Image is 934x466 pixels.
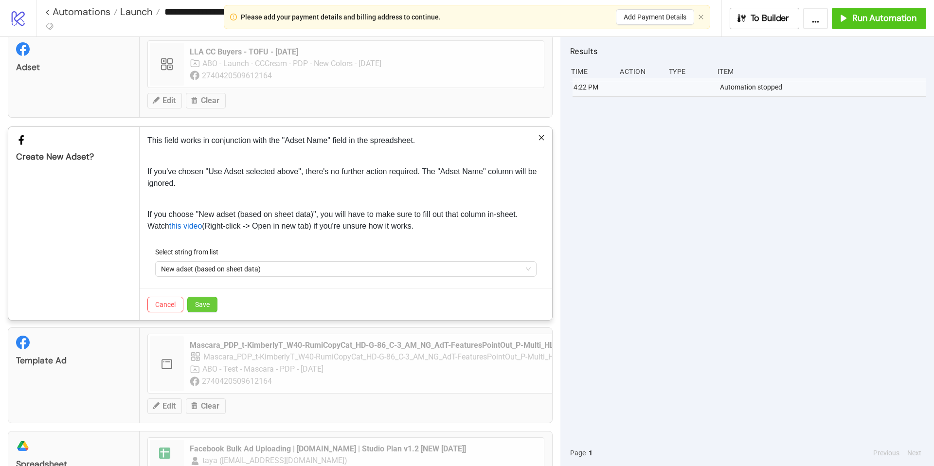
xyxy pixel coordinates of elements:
[832,8,926,29] button: Run Automation
[668,62,710,81] div: Type
[719,78,929,96] div: Automation stopped
[570,62,612,81] div: Time
[573,78,614,96] div: 4:22 PM
[717,62,926,81] div: Item
[230,14,237,20] span: exclamation-circle
[619,62,661,81] div: Action
[155,247,225,257] label: Select string from list
[241,12,441,22] div: Please add your payment details and billing address to continue.
[118,5,153,18] span: Launch
[147,297,183,312] button: Cancel
[751,13,790,24] span: To Builder
[538,134,545,141] span: close
[195,301,210,308] span: Save
[730,8,800,29] button: To Builder
[147,209,544,232] p: If you choose "New adset (based on sheet data)", you will have to make sure to fill out that colu...
[698,14,704,20] button: close
[45,7,118,17] a: < Automations
[803,8,828,29] button: ...
[161,262,531,276] span: New adset (based on sheet data)
[570,45,926,57] h2: Results
[852,13,916,24] span: Run Automation
[155,301,176,308] span: Cancel
[16,151,131,162] div: Create new adset?
[570,448,586,458] span: Page
[870,448,902,458] button: Previous
[147,166,544,189] p: If you've chosen "Use Adset selected above", there's no further action required. The "Adset Name"...
[187,297,217,312] button: Save
[118,7,160,17] a: Launch
[616,9,694,25] button: Add Payment Details
[169,222,202,230] a: this video
[586,448,595,458] button: 1
[624,13,686,21] span: Add Payment Details
[904,448,924,458] button: Next
[147,135,544,146] p: This field works in conjunction with the "Adset Name" field in the spreadsheet.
